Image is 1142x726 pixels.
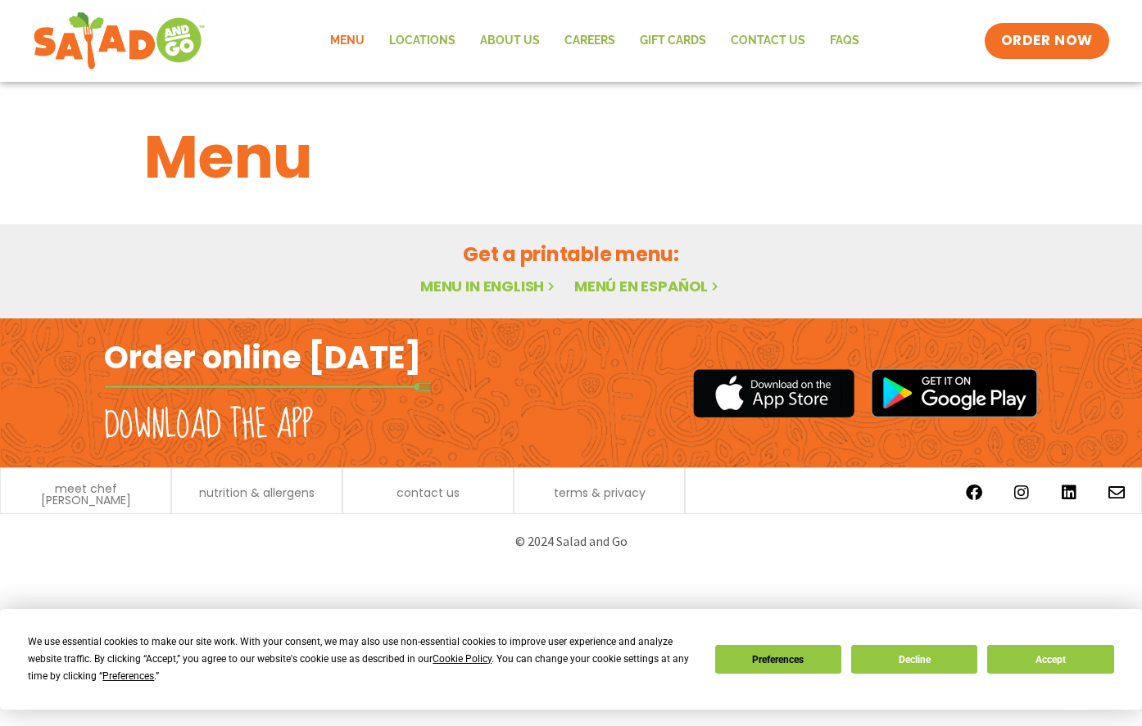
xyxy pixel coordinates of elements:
a: GIFT CARDS [628,22,718,60]
a: nutrition & allergens [199,487,315,498]
a: About Us [468,22,552,60]
img: appstore [693,367,854,420]
h2: Order online [DATE] [104,337,421,377]
h2: Get a printable menu: [144,240,998,268]
button: Decline [851,645,977,674]
img: fork [104,382,432,391]
a: FAQs [818,22,872,60]
button: Preferences [715,645,841,674]
img: new-SAG-logo-768×292 [33,8,206,74]
h1: Menu [144,113,998,201]
nav: Menu [318,22,872,60]
span: Cookie Policy [433,653,492,665]
a: ORDER NOW [985,23,1109,59]
a: Contact Us [718,22,818,60]
p: © 2024 Salad and Go [112,530,1030,552]
a: Menu in English [420,276,558,296]
div: We use essential cookies to make our site work. With your consent, we may also use non-essential ... [28,634,695,685]
a: Locations [377,22,468,60]
a: terms & privacy [554,487,646,498]
span: Preferences [102,670,154,682]
a: Menu [318,22,377,60]
button: Accept [987,645,1113,674]
span: ORDER NOW [1001,31,1093,51]
h2: Download the app [104,403,313,449]
a: Menú en español [574,276,722,296]
a: Careers [552,22,628,60]
a: contact us [397,487,460,498]
a: meet chef [PERSON_NAME] [9,483,162,506]
img: google_play [871,368,1038,417]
